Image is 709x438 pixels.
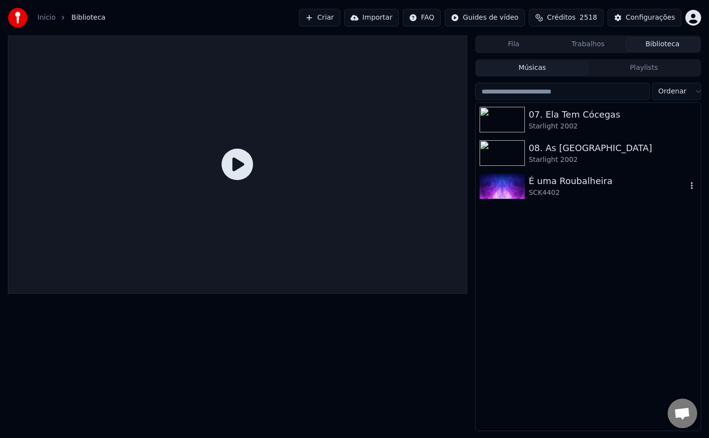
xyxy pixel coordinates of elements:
[529,108,697,122] div: 07. Ela Tem Cócegas
[658,87,686,96] span: Ordenar
[299,9,340,27] button: Criar
[529,122,697,131] div: Starlight 2002
[529,174,687,188] div: É uma Roubalheira
[588,61,700,75] button: Playlists
[477,37,551,52] button: Fila
[529,155,697,165] div: Starlight 2002
[37,13,105,23] nav: breadcrumb
[626,13,675,23] div: Configurações
[625,37,700,52] button: Biblioteca
[529,9,604,27] button: Créditos2518
[37,13,56,23] a: Início
[529,141,697,155] div: 08. As [GEOGRAPHIC_DATA]
[403,9,441,27] button: FAQ
[71,13,105,23] span: Biblioteca
[8,8,28,28] img: youka
[668,399,697,428] a: Open chat
[551,37,625,52] button: Trabalhos
[344,9,399,27] button: Importar
[445,9,525,27] button: Guides de vídeo
[477,61,588,75] button: Músicas
[580,13,597,23] span: 2518
[529,188,687,198] div: SCK4402
[547,13,576,23] span: Créditos
[608,9,681,27] button: Configurações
